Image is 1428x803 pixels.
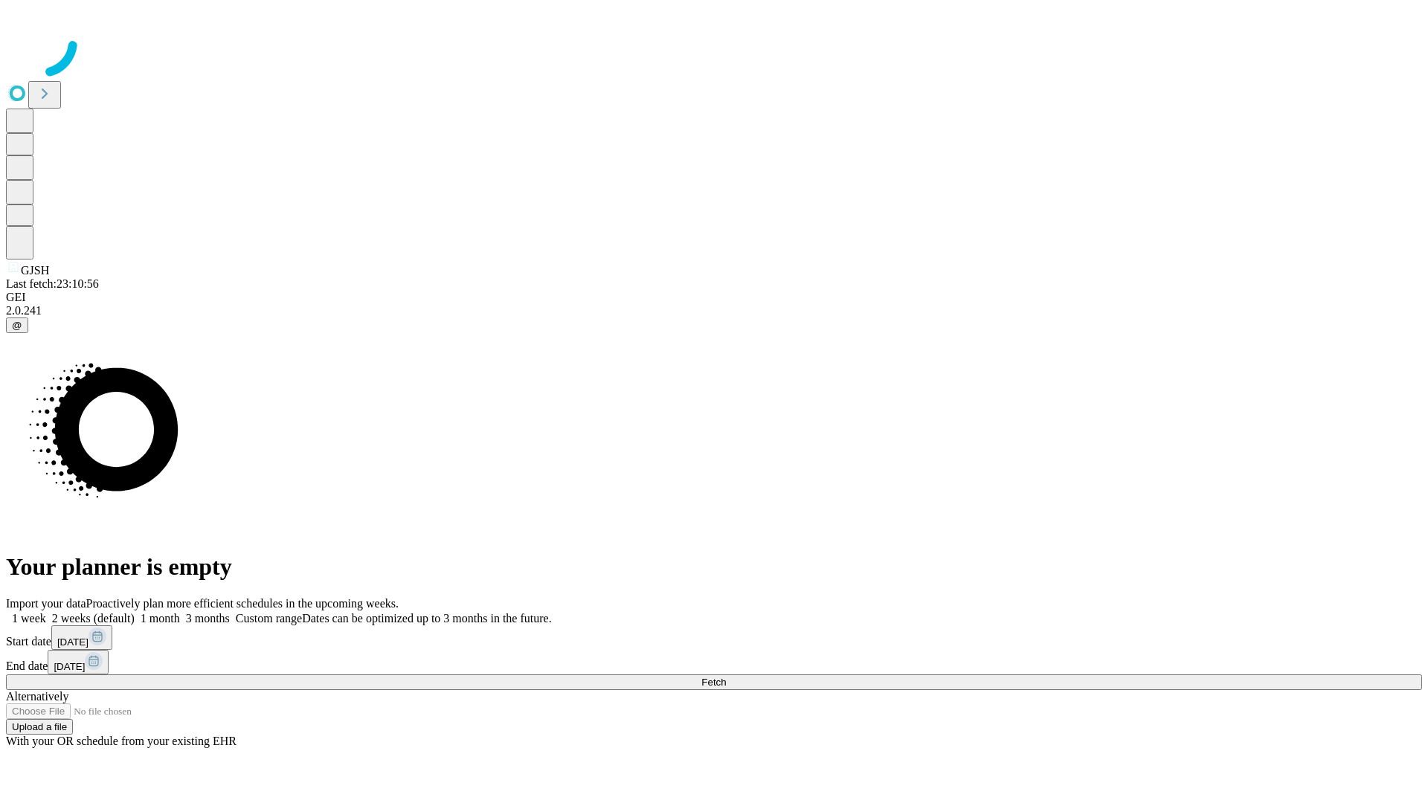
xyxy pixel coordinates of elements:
[6,277,99,290] span: Last fetch: 23:10:56
[6,690,68,703] span: Alternatively
[6,719,73,735] button: Upload a file
[6,317,28,333] button: @
[86,597,399,610] span: Proactively plan more efficient schedules in the upcoming weeks.
[236,612,302,625] span: Custom range
[701,677,726,688] span: Fetch
[54,661,85,672] span: [DATE]
[57,636,89,648] span: [DATE]
[21,264,49,277] span: GJSH
[6,597,86,610] span: Import your data
[302,612,551,625] span: Dates can be optimized up to 3 months in the future.
[12,320,22,331] span: @
[6,553,1422,581] h1: Your planner is empty
[51,625,112,650] button: [DATE]
[141,612,180,625] span: 1 month
[186,612,230,625] span: 3 months
[6,674,1422,690] button: Fetch
[6,735,237,747] span: With your OR schedule from your existing EHR
[6,304,1422,317] div: 2.0.241
[12,612,46,625] span: 1 week
[6,291,1422,304] div: GEI
[6,625,1422,650] div: Start date
[6,650,1422,674] div: End date
[48,650,109,674] button: [DATE]
[52,612,135,625] span: 2 weeks (default)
